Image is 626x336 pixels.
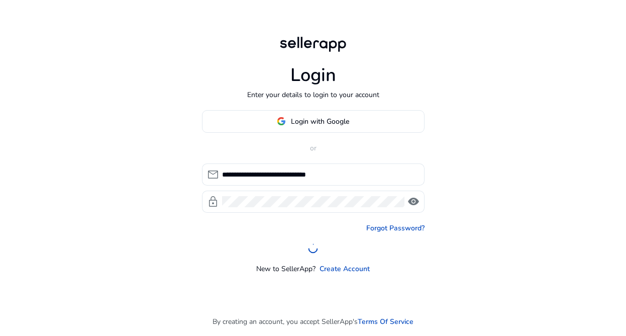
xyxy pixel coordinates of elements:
[202,143,425,153] p: or
[277,117,286,126] img: google-logo.svg
[407,196,420,208] span: visibility
[207,169,219,181] span: mail
[247,90,379,100] p: Enter your details to login to your account
[256,264,316,274] p: New to SellerApp?
[366,223,425,233] a: Forgot Password?
[320,264,370,274] a: Create Account
[207,196,219,208] span: lock
[290,64,336,86] h1: Login
[291,116,349,127] span: Login with Google
[202,110,425,133] button: Login with Google
[358,316,413,327] a: Terms Of Service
